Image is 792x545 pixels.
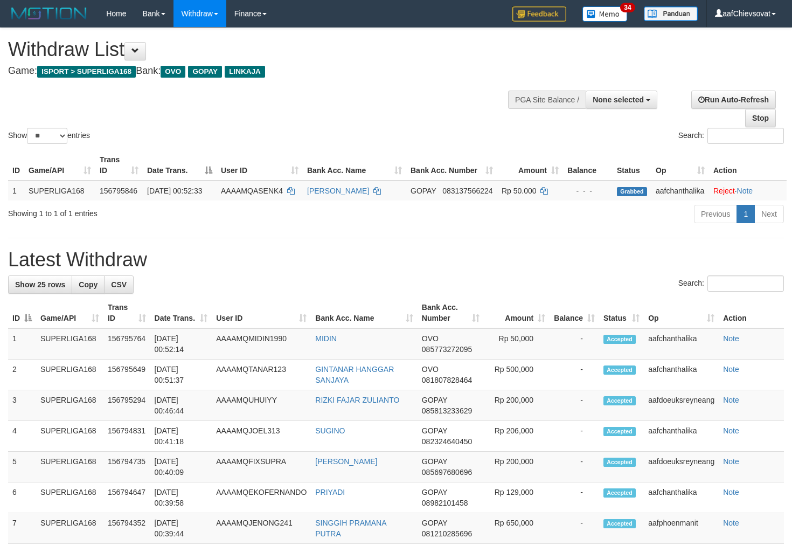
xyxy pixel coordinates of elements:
td: - [550,390,599,421]
td: 156794831 [103,421,150,452]
th: Action [719,298,784,328]
td: Rp 129,000 [484,482,550,513]
td: Rp 650,000 [484,513,550,544]
th: ID [8,150,24,181]
h1: Withdraw List [8,39,517,60]
span: [DATE] 00:52:33 [147,187,202,195]
span: CSV [111,280,127,289]
th: User ID: activate to sort column ascending [217,150,303,181]
td: [DATE] 00:52:14 [150,328,212,360]
span: Copy 085773272095 to clipboard [422,345,472,354]
label: Search: [678,128,784,144]
span: LINKAJA [225,66,265,78]
td: AAAAMQJENONG241 [212,513,311,544]
td: Rp 206,000 [484,421,550,452]
td: 1 [8,328,36,360]
a: MIDIN [315,334,337,343]
td: - [550,328,599,360]
th: Trans ID: activate to sort column ascending [95,150,143,181]
span: Copy 08982101458 to clipboard [422,499,468,507]
span: Copy 083137566224 to clipboard [442,187,492,195]
td: SUPERLIGA168 [36,421,103,452]
span: 156795846 [100,187,137,195]
span: Accepted [603,365,636,375]
a: PRIYADI [315,488,345,496]
span: OVO [422,334,439,343]
td: - [550,452,599,482]
a: Previous [694,205,737,223]
td: Rp 200,000 [484,452,550,482]
span: Accepted [603,519,636,528]
span: Accepted [603,335,636,344]
label: Show entries [8,128,90,144]
td: [DATE] 00:40:09 [150,452,212,482]
span: OVO [161,66,185,78]
span: GOPAY [422,396,447,404]
span: ISPORT > SUPERLIGA168 [37,66,136,78]
td: AAAAMQTANAR123 [212,360,311,390]
td: [DATE] 00:46:44 [150,390,212,421]
th: Bank Acc. Name: activate to sort column ascending [311,298,418,328]
span: 34 [620,3,635,12]
th: Bank Acc. Number: activate to sort column ascending [418,298,484,328]
td: 6 [8,482,36,513]
td: aafphoenmanit [644,513,719,544]
a: Show 25 rows [8,275,72,294]
a: RIZKI FAJAR ZULIANTO [315,396,399,404]
a: [PERSON_NAME] [307,187,369,195]
span: GOPAY [422,426,447,435]
a: Note [723,457,739,466]
th: Balance [563,150,613,181]
span: Accepted [603,488,636,498]
a: Stop [745,109,776,127]
td: Rp 200,000 [484,390,550,421]
a: CSV [104,275,134,294]
td: 2 [8,360,36,390]
td: aafchanthalika [651,181,709,201]
span: Copy 085813233629 to clipboard [422,406,472,415]
a: Note [723,396,739,404]
span: Show 25 rows [15,280,65,289]
div: PGA Site Balance / [508,91,586,109]
td: Rp 50,000 [484,328,550,360]
span: GOPAY [188,66,222,78]
span: OVO [422,365,439,374]
td: AAAAMQJOEL313 [212,421,311,452]
td: 156795649 [103,360,150,390]
td: [DATE] 00:39:58 [150,482,212,513]
td: SUPERLIGA168 [36,482,103,513]
td: 156794352 [103,513,150,544]
span: Copy [79,280,98,289]
a: Run Auto-Refresh [691,91,776,109]
span: Grabbed [617,187,647,196]
td: 156794735 [103,452,150,482]
th: Date Trans.: activate to sort column ascending [150,298,212,328]
th: Trans ID: activate to sort column ascending [103,298,150,328]
td: AAAAMQMIDIN1990 [212,328,311,360]
a: 1 [737,205,755,223]
td: 7 [8,513,36,544]
th: Op: activate to sort column ascending [651,150,709,181]
td: 3 [8,390,36,421]
th: User ID: activate to sort column ascending [212,298,311,328]
th: Amount: activate to sort column ascending [484,298,550,328]
td: SUPERLIGA168 [36,390,103,421]
td: 4 [8,421,36,452]
td: aafchanthalika [644,360,719,390]
img: MOTION_logo.png [8,5,90,22]
span: None selected [593,95,644,104]
a: Note [723,334,739,343]
span: GOPAY [411,187,436,195]
td: - [550,360,599,390]
span: Accepted [603,427,636,436]
span: Copy 082324640450 to clipboard [422,437,472,446]
td: - [550,482,599,513]
span: Rp 50.000 [502,187,537,195]
th: ID: activate to sort column descending [8,298,36,328]
td: aafchanthalika [644,328,719,360]
img: panduan.png [644,6,698,21]
input: Search: [707,275,784,292]
a: GINTANAR HANGGAR SANJAYA [315,365,394,384]
a: SUGINO [315,426,345,435]
td: - [550,513,599,544]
